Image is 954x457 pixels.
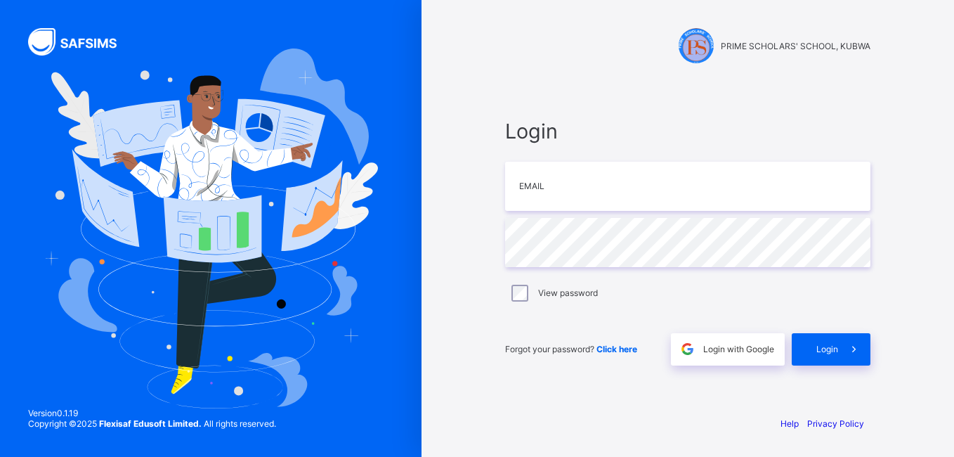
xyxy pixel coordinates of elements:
span: Copyright © 2025 All rights reserved. [28,418,276,429]
img: SAFSIMS Logo [28,28,133,56]
span: Login with Google [703,344,774,354]
span: Login [505,119,870,143]
a: Help [780,418,799,429]
span: Login [816,344,838,354]
a: Click here [596,344,637,354]
span: Version 0.1.19 [28,408,276,418]
label: View password [538,288,598,298]
span: PRIME SCHOLARS' SCHOOL, KUBWA [721,41,870,51]
img: Hero Image [44,49,378,408]
img: google.396cfc9801f0270233282035f929180a.svg [679,341,695,357]
strong: Flexisaf Edusoft Limited. [99,418,202,429]
a: Privacy Policy [807,418,864,429]
span: Forgot your password? [505,344,637,354]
